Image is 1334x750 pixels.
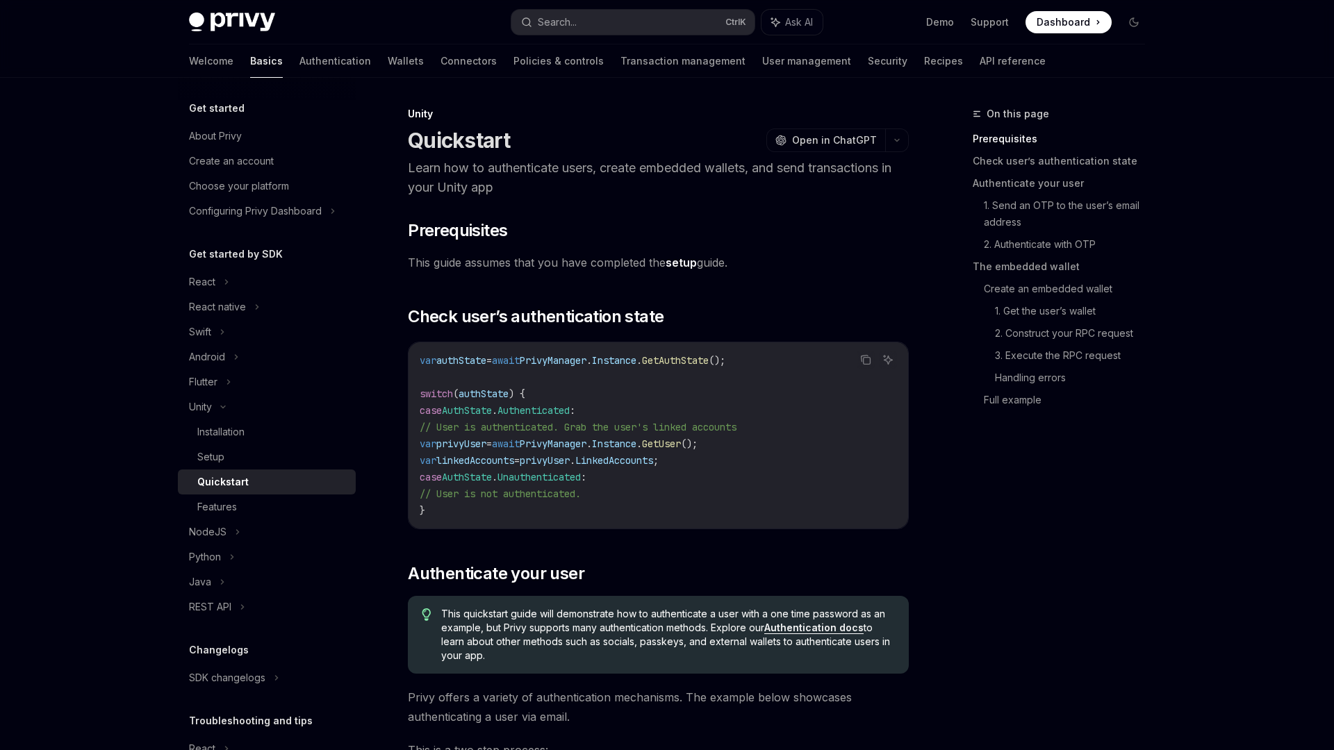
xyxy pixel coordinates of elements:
[973,128,1156,150] a: Prerequisites
[492,404,497,417] span: .
[984,194,1156,233] a: 1. Send an OTP to the user’s email address
[189,399,212,415] div: Unity
[581,471,586,483] span: :
[1037,15,1090,29] span: Dashboard
[442,471,492,483] span: AuthState
[995,344,1156,367] a: 3. Execute the RPC request
[189,549,221,565] div: Python
[178,174,356,199] a: Choose your platform
[197,499,237,515] div: Features
[980,44,1046,78] a: API reference
[538,14,577,31] div: Search...
[189,128,242,144] div: About Privy
[570,454,575,467] span: .
[420,421,736,433] span: // User is authenticated. Grab the user's linked accounts
[492,354,520,367] span: await
[575,454,653,467] span: LinkedAccounts
[420,471,442,483] span: case
[766,128,885,152] button: Open in ChatGPT
[189,324,211,340] div: Swift
[189,203,322,219] div: Configuring Privy Dashboard
[762,44,851,78] a: User management
[492,471,497,483] span: .
[636,354,642,367] span: .
[189,669,265,686] div: SDK changelogs
[879,351,897,369] button: Ask AI
[408,128,511,153] h1: Quickstart
[189,100,245,117] h5: Get started
[486,437,492,450] span: =
[420,504,425,517] span: }
[189,299,246,315] div: React native
[497,471,581,483] span: Unauthenticated
[636,437,642,450] span: .
[984,389,1156,411] a: Full example
[995,300,1156,322] a: 1. Get the user’s wallet
[653,454,659,467] span: ;
[520,454,570,467] span: privyUser
[408,253,909,272] span: This guide assumes that you have completed the guide.
[725,17,746,28] span: Ctrl K
[592,437,636,450] span: Instance
[497,404,570,417] span: Authenticated
[459,387,509,400] span: authState
[973,150,1156,172] a: Check user’s authentication state
[642,354,709,367] span: GetAuthState
[420,454,436,467] span: var
[189,246,283,262] h5: Get started by SDK
[436,454,514,467] span: linkedAccounts
[189,44,233,78] a: Welcome
[189,274,215,290] div: React
[189,153,274,169] div: Create an account
[442,404,492,417] span: AuthState
[570,404,575,417] span: :
[178,494,356,519] a: Features
[189,574,211,590] div: Java
[178,419,356,444] a: Installation
[436,437,486,450] span: privyUser
[868,44,907,78] a: Security
[440,44,497,78] a: Connectors
[513,44,604,78] a: Policies & controls
[420,387,453,400] span: switch
[422,608,431,621] svg: Tip
[197,449,224,465] div: Setup
[642,437,681,450] span: GetUser
[178,124,356,149] a: About Privy
[857,351,875,369] button: Copy the contents from the code block
[420,354,436,367] span: var
[514,454,520,467] span: =
[178,444,356,469] a: Setup
[189,712,313,729] h5: Troubleshooting and tips
[984,233,1156,256] a: 2. Authenticate with OTP
[586,437,592,450] span: .
[189,374,217,390] div: Flutter
[189,642,249,658] h5: Changelogs
[995,367,1156,389] a: Handling errors
[189,349,225,365] div: Android
[388,44,424,78] a: Wallets
[408,219,507,242] span: Prerequisites
[681,437,698,450] span: ();
[441,607,895,662] span: This quickstart guide will demonstrate how to authenticate a user with a one time password as an ...
[408,562,584,585] span: Authenticate your user
[250,44,283,78] a: Basics
[924,44,963,78] a: Recipes
[408,306,664,328] span: Check user’s authentication state
[420,437,436,450] span: var
[520,354,586,367] span: PrivyManager
[436,354,486,367] span: authState
[995,322,1156,344] a: 2. Construct your RPC request
[453,387,459,400] span: (
[197,424,245,440] div: Installation
[189,524,227,540] div: NodeJS
[785,15,813,29] span: Ask AI
[984,278,1156,300] a: Create an embedded wallet
[792,133,877,147] span: Open in ChatGPT
[709,354,725,367] span: ();
[178,149,356,174] a: Create an account
[666,256,697,270] a: setup
[1123,11,1145,33] button: Toggle dark mode
[189,178,289,194] div: Choose your platform
[408,158,909,197] p: Learn how to authenticate users, create embedded wallets, and send transactions in your Unity app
